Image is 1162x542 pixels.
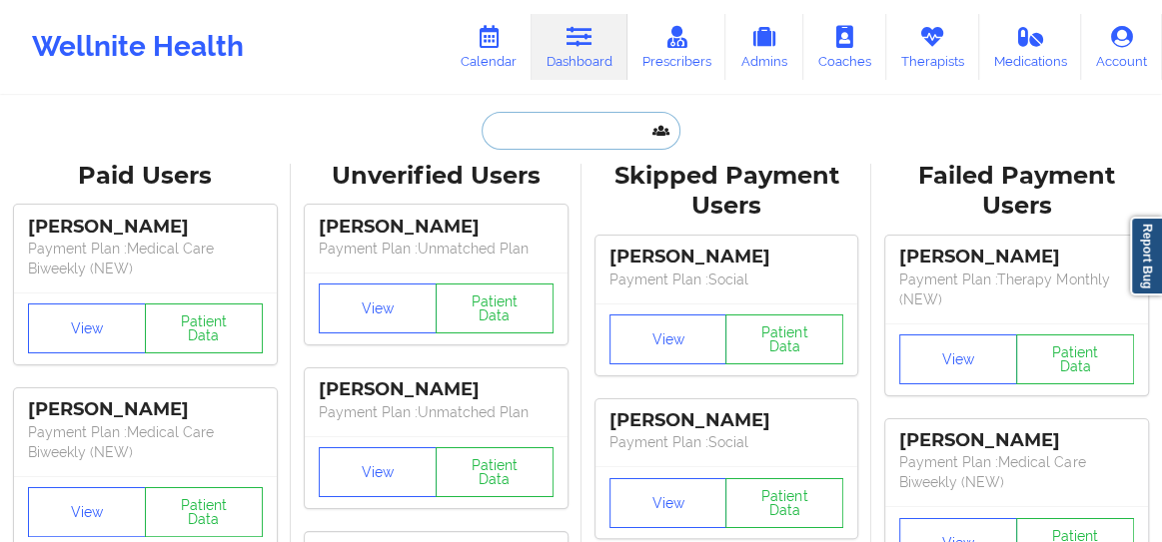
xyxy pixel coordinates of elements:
div: [PERSON_NAME] [609,409,844,432]
div: [PERSON_NAME] [899,246,1134,269]
div: [PERSON_NAME] [319,378,554,401]
button: Patient Data [145,487,263,537]
p: Payment Plan : Social [609,270,844,289]
div: Paid Users [14,161,277,192]
button: View [319,283,437,333]
button: View [28,303,146,353]
button: Patient Data [436,283,554,333]
button: View [609,478,727,528]
p: Payment Plan : Unmatched Plan [319,402,554,422]
a: Medications [979,14,1082,80]
div: Unverified Users [305,161,568,192]
button: View [28,487,146,537]
button: View [899,334,1017,384]
a: Account [1081,14,1162,80]
a: Prescribers [627,14,726,80]
button: Patient Data [1016,334,1134,384]
button: View [609,314,727,364]
a: Therapists [886,14,979,80]
button: View [319,447,437,497]
div: [PERSON_NAME] [609,246,844,269]
p: Payment Plan : Therapy Monthly (NEW) [899,270,1134,309]
div: [PERSON_NAME] [899,429,1134,452]
button: Patient Data [145,303,263,353]
p: Payment Plan : Social [609,432,844,452]
button: Patient Data [725,314,843,364]
button: Patient Data [725,478,843,528]
a: Dashboard [532,14,627,80]
div: [PERSON_NAME] [28,398,263,421]
a: Coaches [803,14,886,80]
div: [PERSON_NAME] [28,216,263,239]
a: Admins [725,14,803,80]
div: Skipped Payment Users [595,161,858,223]
a: Calendar [446,14,532,80]
p: Payment Plan : Medical Care Biweekly (NEW) [28,422,263,462]
p: Payment Plan : Medical Care Biweekly (NEW) [899,452,1134,492]
div: Failed Payment Users [885,161,1148,223]
button: Patient Data [436,447,554,497]
p: Payment Plan : Medical Care Biweekly (NEW) [28,239,263,278]
a: Report Bug [1130,217,1162,295]
p: Payment Plan : Unmatched Plan [319,239,554,259]
div: [PERSON_NAME] [319,216,554,239]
